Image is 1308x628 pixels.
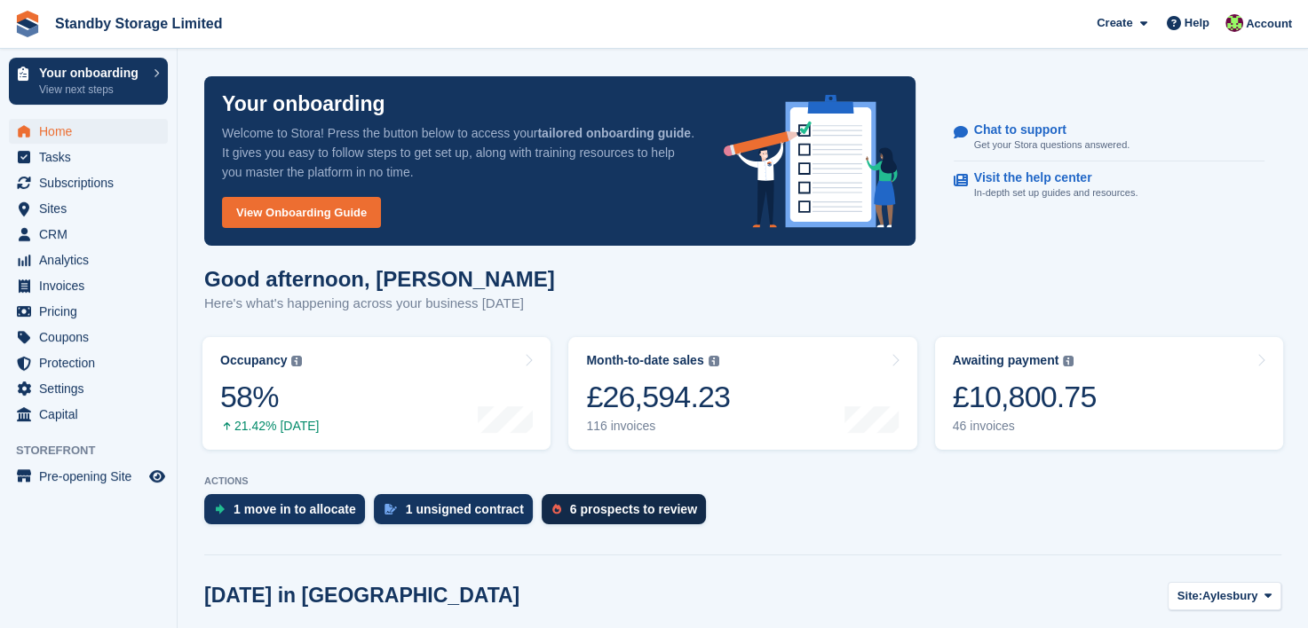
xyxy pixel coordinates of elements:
a: menu [9,273,168,298]
p: Your onboarding [222,94,385,114]
a: menu [9,119,168,144]
span: CRM [39,222,146,247]
p: Get your Stora questions answered. [974,137,1130,153]
span: Protection [39,350,146,375]
a: Occupancy 58% 21.42% [DATE] [202,337,551,450]
a: Preview store [147,466,168,487]
a: menu [9,350,168,375]
span: Sites [39,196,146,221]
span: Account [1246,15,1292,33]
span: Create [1097,14,1132,32]
a: 6 prospects to review [542,494,715,533]
div: 1 move in to allocate [234,502,356,516]
span: Analytics [39,247,146,272]
a: Your onboarding View next steps [9,58,168,105]
span: Invoices [39,273,146,298]
span: Tasks [39,145,146,169]
a: menu [9,299,168,324]
a: Visit the help center In-depth set up guides and resources. [954,161,1264,209]
img: contract_signature_icon-13c848040528278c33f63329250d36e43548de30e8caae1d1a13099fd9432cc5.svg [384,504,397,514]
a: Chat to support Get your Stora questions answered. [954,114,1264,162]
a: View Onboarding Guide [222,197,381,228]
a: menu [9,145,168,169]
img: icon-info-grey-7440780725fd019a000dd9b08b2336e03edf1995a4989e88bcd33f0948082b44.svg [291,356,302,366]
h1: Good afternoon, [PERSON_NAME] [204,267,555,291]
div: 46 invoices [953,419,1097,434]
span: Aylesbury [1202,587,1257,605]
div: 58% [220,379,319,415]
img: prospect-51fa495bee0391a8d652442698ab0144808aea92771e9ea1ae160a38d050c398.svg [552,504,561,514]
button: Site: Aylesbury [1168,582,1281,611]
div: Occupancy [220,353,287,368]
a: 1 move in to allocate [204,494,374,533]
img: onboarding-info-6c161a55d2c0e0a8cae90662b2fe09162a5109e8cc188191df67fb4f79e88e88.svg [724,95,898,228]
div: 6 prospects to review [570,502,697,516]
span: Coupons [39,325,146,349]
img: icon-info-grey-7440780725fd019a000dd9b08b2336e03edf1995a4989e88bcd33f0948082b44.svg [1063,356,1074,366]
a: menu [9,402,168,427]
span: Help [1185,14,1209,32]
span: Storefront [16,442,177,459]
span: Settings [39,376,146,401]
span: Capital [39,402,146,427]
a: menu [9,325,168,349]
img: icon-info-grey-7440780725fd019a000dd9b08b2336e03edf1995a4989e88bcd33f0948082b44.svg [709,356,719,366]
p: Here's what's happening across your business [DATE] [204,294,555,314]
p: View next steps [39,82,145,98]
a: menu [9,196,168,221]
div: £26,594.23 [586,379,730,415]
a: menu [9,247,168,272]
div: 116 invoices [586,419,730,434]
p: Chat to support [974,122,1115,137]
img: Sue Ford [1225,14,1243,32]
a: menu [9,464,168,489]
a: Month-to-date sales £26,594.23 116 invoices [568,337,916,450]
p: In-depth set up guides and resources. [974,185,1138,200]
div: £10,800.75 [953,379,1097,415]
div: 21.42% [DATE] [220,419,319,434]
strong: tailored onboarding guide [537,126,691,140]
a: menu [9,170,168,195]
span: Pricing [39,299,146,324]
p: ACTIONS [204,475,1281,487]
div: 1 unsigned contract [406,502,524,516]
img: stora-icon-8386f47178a22dfd0bd8f6a31ec36ba5ce8667c1dd55bd0f319d3a0aa187defe.svg [14,11,41,37]
a: Awaiting payment £10,800.75 46 invoices [935,337,1283,450]
p: Your onboarding [39,67,145,79]
a: menu [9,376,168,401]
span: Pre-opening Site [39,464,146,489]
p: Visit the help center [974,170,1124,185]
p: Welcome to Stora! Press the button below to access your . It gives you easy to follow steps to ge... [222,123,695,182]
span: Site: [1177,587,1202,605]
a: 1 unsigned contract [374,494,542,533]
div: Month-to-date sales [586,353,703,368]
h2: [DATE] in [GEOGRAPHIC_DATA] [204,584,519,608]
span: Subscriptions [39,170,146,195]
div: Awaiting payment [953,353,1059,368]
span: Home [39,119,146,144]
a: menu [9,222,168,247]
img: move_ins_to_allocate_icon-fdf77a2bb77ea45bf5b3d319d69a93e2d87916cf1d5bf7949dd705db3b84f3ca.svg [215,504,225,514]
a: Standby Storage Limited [48,9,229,38]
